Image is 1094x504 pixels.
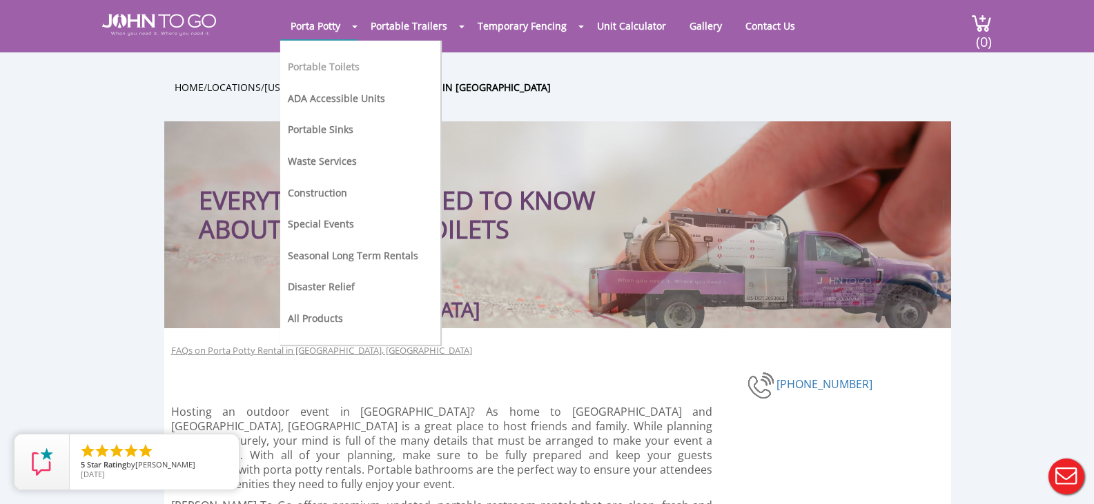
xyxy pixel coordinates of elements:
img: phone-number [748,370,776,401]
a: [US_STATE] [264,81,315,94]
li:  [137,443,154,459]
li:  [123,443,139,459]
ul: / / / [175,79,961,95]
span: (0) [975,21,992,51]
img: Review Rating [28,448,56,476]
span: [PERSON_NAME] [135,459,195,470]
a: FAQs on Porta Potty Rental in [GEOGRAPHIC_DATA], [GEOGRAPHIC_DATA] [171,344,472,357]
img: cart a [971,14,992,32]
li:  [108,443,125,459]
a: Home [175,81,204,94]
a: Locations [207,81,261,94]
h1: EVERYTHING YOU NEED TO KNOW ABOUT PORTABLE TOILETS [199,149,644,244]
p: Hosting an outdoor event in [GEOGRAPHIC_DATA]? As home to [GEOGRAPHIC_DATA] and [GEOGRAPHIC_DATA]... [171,405,713,492]
a: Contact Us [735,12,805,39]
li:  [94,443,110,459]
a: Unit Calculator [587,12,676,39]
img: JOHN to go [102,14,216,36]
a: [PHONE_NUMBER] [776,376,872,392]
span: [DATE] [81,469,105,479]
a: Temporary Fencing [467,12,577,39]
li:  [79,443,96,459]
a: Gallery [679,12,732,39]
img: Truck [572,200,944,328]
button: Live Chat [1039,449,1094,504]
span: by [81,461,228,470]
a: Porta Potty [280,12,351,39]
span: 5 [81,459,85,470]
a: Portable Trailers [360,12,458,39]
span: Star Rating [87,459,126,470]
